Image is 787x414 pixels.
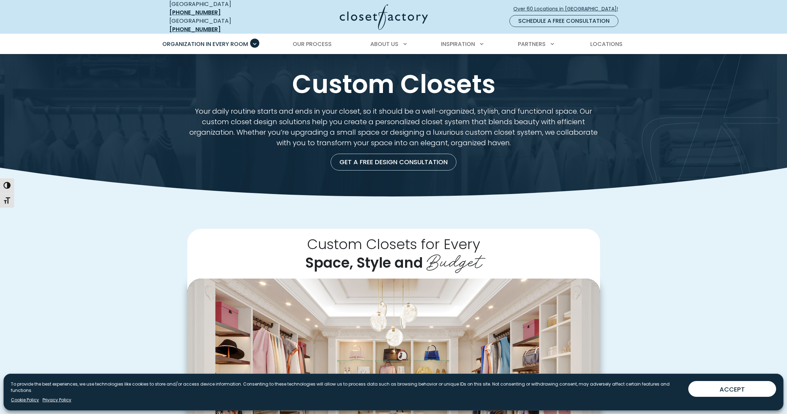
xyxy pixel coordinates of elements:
a: Over 60 Locations in [GEOGRAPHIC_DATA]! [513,3,624,15]
button: ACCEPT [688,381,776,397]
span: Locations [590,40,623,48]
a: [PHONE_NUMBER] [169,8,221,16]
span: Our Process [293,40,332,48]
span: About Us [370,40,398,48]
span: Custom Closets for Every [307,234,480,254]
a: [PHONE_NUMBER] [169,25,221,33]
span: Partners [518,40,546,48]
span: Space, Style and [305,253,423,273]
p: To provide the best experiences, we use technologies like cookies to store and/or access device i... [11,381,683,394]
span: Inspiration [441,40,475,48]
p: Your daily routine starts and ends in your closet, so it should be a well-organized, stylish, and... [187,106,600,148]
div: [GEOGRAPHIC_DATA] [169,17,271,34]
a: Schedule a Free Consultation [509,15,618,27]
a: Privacy Policy [43,397,71,403]
a: Cookie Policy [11,397,39,403]
nav: Primary Menu [157,34,630,54]
img: Closet Factory Logo [340,4,428,30]
span: Budget [427,246,482,274]
span: Over 60 Locations in [GEOGRAPHIC_DATA]! [513,5,624,13]
h1: Custom Closets [168,71,619,98]
a: Get a Free Design Consultation [331,154,456,171]
span: Organization in Every Room [162,40,248,48]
